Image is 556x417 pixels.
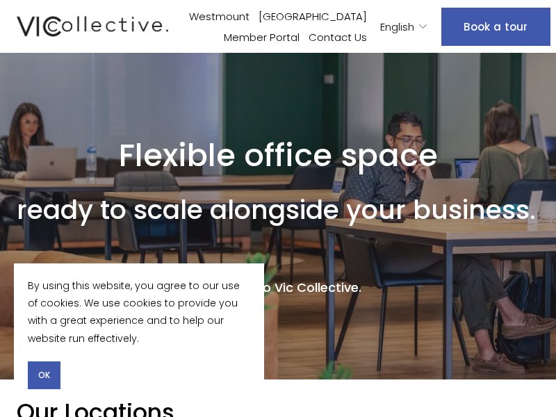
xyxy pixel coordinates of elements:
a: [GEOGRAPHIC_DATA] [259,6,367,26]
section: Cookie banner [14,263,264,403]
a: Book a tour [441,8,550,46]
span: OK [38,369,50,382]
a: Member Portal [224,26,300,47]
h4: Welcome to Vic Collective. [17,279,539,297]
span: English [380,17,414,36]
p: By using this website, you agree to our use of cookies. We use cookies to provide you with a grea... [28,277,250,347]
a: Contact Us [309,26,367,47]
a: Westmount [189,6,250,26]
h1: Flexible office space [17,136,539,174]
h1: ready to scale alongside your business. [17,197,536,223]
div: language picker [380,16,428,37]
img: Vic Collective [17,13,168,40]
button: OK [28,361,60,389]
